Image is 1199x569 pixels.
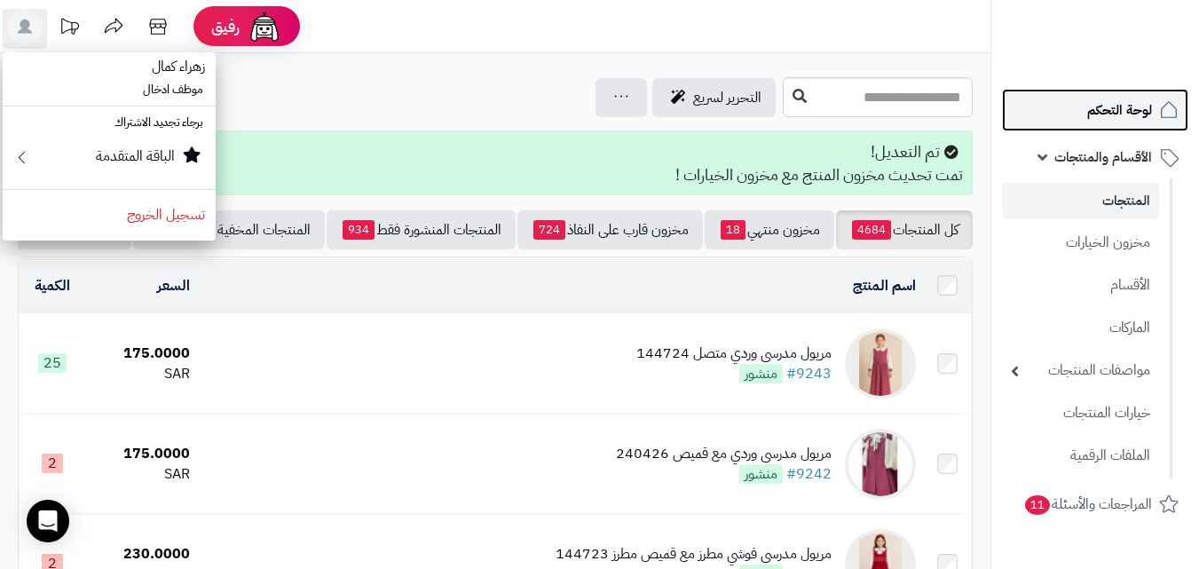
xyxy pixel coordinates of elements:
[38,353,67,373] span: 25
[786,463,832,485] a: #9242
[1054,145,1152,170] span: الأقسام والمنتجات
[18,130,973,195] div: تم التعديل! تمت تحديث مخزون المنتج مع مخزون الخيارات !
[1002,309,1159,347] a: الماركات
[1002,224,1159,262] a: مخزون الخيارات
[845,429,916,500] img: مريول مدرسي وردي مع قميص 240426
[636,344,832,364] div: مريول مدرسي وردي متصل 144724
[157,275,190,296] a: السعر
[556,544,832,565] div: مريول مدرسي فوشي مطرز مع قميص مطرز 144723
[721,220,745,240] span: 18
[94,464,190,485] div: SAR
[693,87,761,108] span: التحرير لسريع
[1023,492,1152,517] span: المراجعات والأسئلة
[211,16,240,37] span: رفيق
[96,146,175,167] small: الباقة المتقدمة
[852,220,891,240] span: 4684
[343,220,375,240] span: 934
[94,544,190,565] div: 230.0000
[1002,89,1188,131] a: لوحة التحكم
[1078,50,1182,87] img: logo-2.png
[1002,394,1159,432] a: خيارات المنتجات
[1002,437,1159,475] a: الملفات الرقمية
[42,454,63,473] span: 2
[94,344,190,364] div: 175.0000
[35,275,70,296] a: الكمية
[1002,352,1159,390] a: مواصفات المنتجات
[739,364,783,383] span: منشور
[1002,266,1159,304] a: الأقسام
[1002,183,1159,219] a: المنتجات
[27,500,69,542] div: Open Intercom Messenger
[1087,98,1152,122] span: لوحة التحكم
[836,210,973,249] a: كل المنتجات4684
[705,210,834,249] a: مخزون منتهي18
[616,444,832,464] div: مريول مدرسي وردي مع قميص 240426
[652,78,776,117] a: التحرير لسريع
[1025,495,1050,515] span: 11
[786,363,832,384] a: #9243
[533,220,565,240] span: 724
[133,210,325,249] a: المنتجات المخفية فقط3750
[94,444,190,464] div: 175.0000
[1002,483,1188,526] a: المراجعات والأسئلة11
[327,210,516,249] a: المنتجات المنشورة فقط934
[247,9,282,44] img: ai-face.png
[94,364,190,384] div: SAR
[141,45,216,88] span: زهراء كمال
[3,77,216,103] li: موظف ادخال
[845,328,916,399] img: مريول مدرسي وردي متصل 144724
[3,136,216,186] a: الباقة المتقدمة
[853,275,916,296] a: اسم المنتج
[517,210,703,249] a: مخزون قارب على النفاذ724
[3,194,216,236] a: تسجيل الخروج
[739,464,783,484] span: منشور
[47,9,91,49] a: تحديثات المنصة
[3,110,216,136] li: برجاء تجديد الاشتراك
